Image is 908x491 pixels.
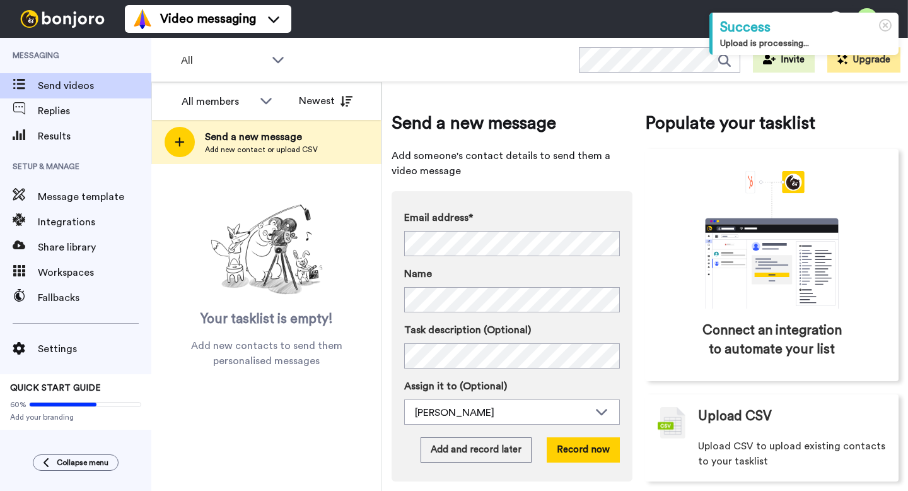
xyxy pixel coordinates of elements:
div: Success [720,18,891,37]
span: Add new contact or upload CSV [205,145,318,155]
label: Assign it to (Optional) [404,379,620,394]
span: Send videos [38,78,151,93]
label: Email address* [404,210,620,225]
span: Connect an integration to automate your list [699,321,845,359]
div: animation [677,171,866,309]
span: Send a new message [205,129,318,145]
span: All [181,53,265,68]
span: Send a new message [392,110,632,136]
label: Task description (Optional) [404,322,620,338]
span: Share library [38,240,151,255]
span: Add your branding [10,412,141,422]
img: bj-logo-header-white.svg [15,10,110,28]
span: Add new contacts to send them personalised messages [170,338,363,369]
span: Workspaces [38,265,151,280]
span: Your tasklist is empty! [201,310,333,329]
span: Populate your tasklist [645,110,899,136]
span: Add someone's contact details to send them a video message [392,148,632,179]
span: Name [404,266,432,281]
span: Upload CSV to upload existing contacts to your tasklist [698,439,886,469]
button: Collapse menu [33,454,119,471]
span: 60% [10,399,26,410]
button: Invite [753,47,815,73]
img: ready-set-action.png [204,199,330,300]
span: Message template [38,189,151,204]
span: QUICK START GUIDE [10,384,101,393]
button: Add and record later [421,437,532,463]
span: Settings [38,341,151,357]
button: Record now [547,437,620,463]
span: Collapse menu [57,458,108,468]
span: Results [38,129,151,144]
button: Newest [289,88,362,114]
button: Upgrade [827,47,900,73]
span: Upload CSV [698,407,772,426]
div: Upload is processing... [720,37,891,50]
img: csv-grey.png [658,407,685,439]
img: vm-color.svg [132,9,153,29]
span: Replies [38,104,151,119]
span: Fallbacks [38,290,151,305]
span: Integrations [38,215,151,230]
div: [PERSON_NAME] [415,405,589,420]
div: All members [182,94,253,109]
span: Video messaging [160,10,256,28]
